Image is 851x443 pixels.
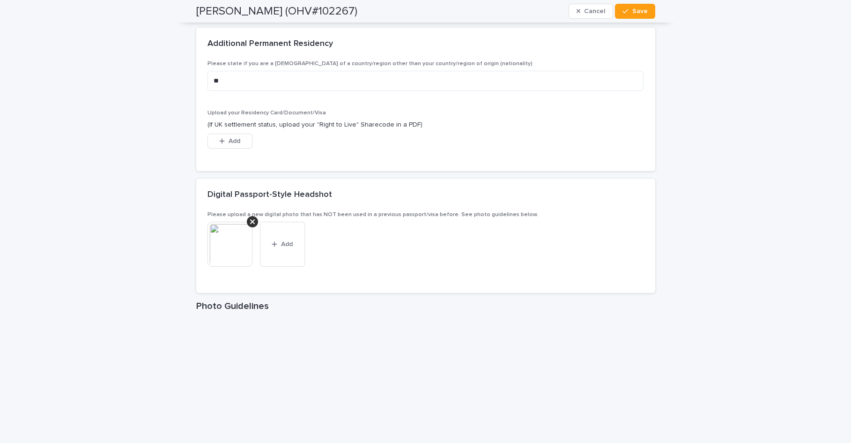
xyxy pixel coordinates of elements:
[569,4,614,19] button: Cancel
[229,138,240,144] span: Add
[207,190,332,200] h2: Digital Passport-Style Headshot
[207,212,539,218] span: Please upload a new digital photo that has NOT been used in a previous passport/visa before. See ...
[196,5,357,18] h2: [PERSON_NAME] (OHV#102267)
[281,241,293,248] span: Add
[615,4,655,19] button: Save
[260,222,305,267] button: Add
[207,61,533,67] span: Please state if you are a [DEMOGRAPHIC_DATA] of a country/region other than your country/region o...
[632,8,648,15] span: Save
[207,120,644,130] p: (If UK settlement status, upload your "Right to Live" Sharecode in a PDF)
[207,134,252,149] button: Add
[207,39,333,49] h2: Additional Permanent Residency
[196,300,655,312] h1: Photo Guidelines
[584,8,605,15] span: Cancel
[207,110,326,116] span: Upload your Residency Card/Document/Visa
